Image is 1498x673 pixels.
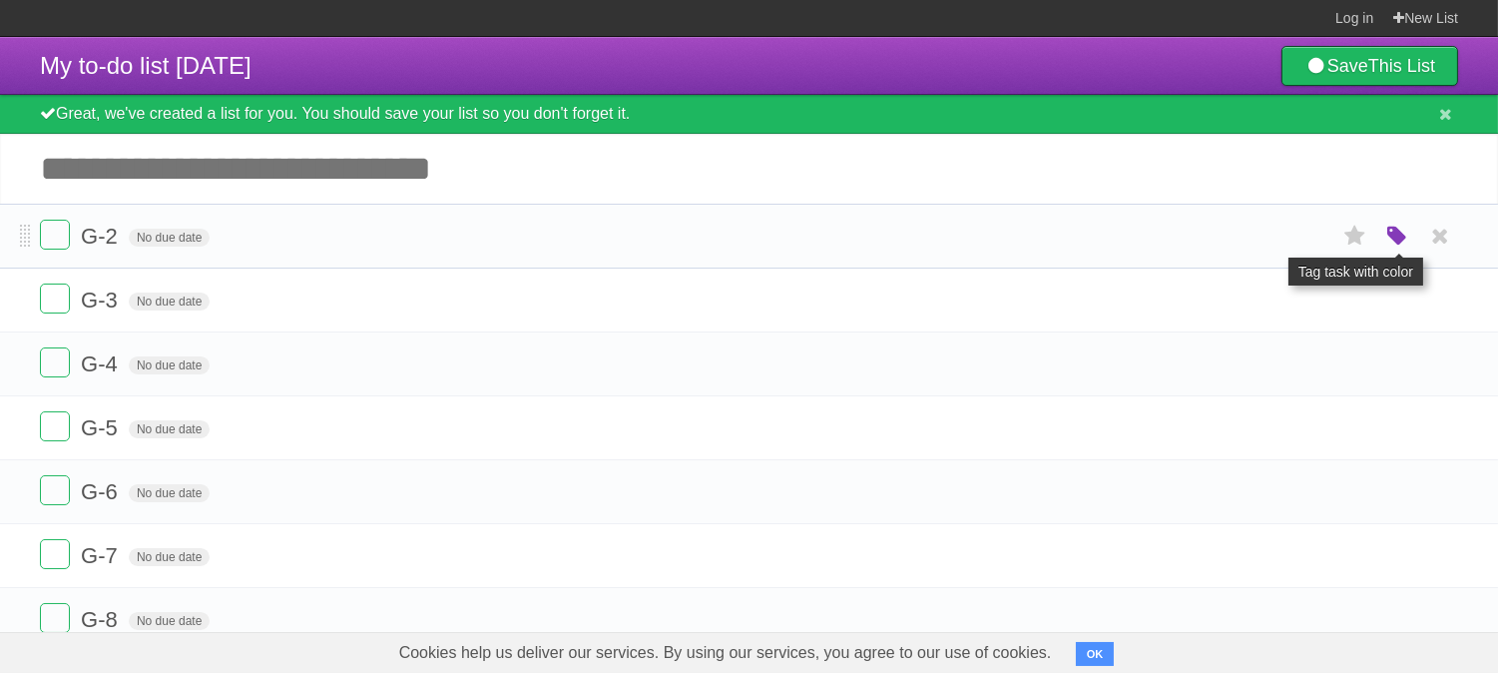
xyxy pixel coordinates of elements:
[1336,220,1374,253] label: Star task
[129,229,210,247] span: No due date
[81,415,123,440] span: G-5
[40,411,70,441] label: Done
[81,351,123,376] span: G-4
[129,356,210,374] span: No due date
[1281,46,1458,86] a: SaveThis List
[40,475,70,505] label: Done
[129,612,210,630] span: No due date
[129,548,210,566] span: No due date
[40,52,251,79] span: My to-do list [DATE]
[40,539,70,569] label: Done
[81,288,123,313] span: G-3
[40,347,70,377] label: Done
[40,220,70,250] label: Done
[129,484,210,502] span: No due date
[81,607,123,632] span: G-8
[40,603,70,633] label: Done
[379,633,1072,673] span: Cookies help us deliver our services. By using our services, you agree to our use of cookies.
[1076,642,1115,666] button: OK
[1368,56,1435,76] b: This List
[129,420,210,438] span: No due date
[81,479,123,504] span: G-6
[81,224,123,249] span: G-2
[40,284,70,314] label: Done
[81,543,123,568] span: G-7
[129,293,210,311] span: No due date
